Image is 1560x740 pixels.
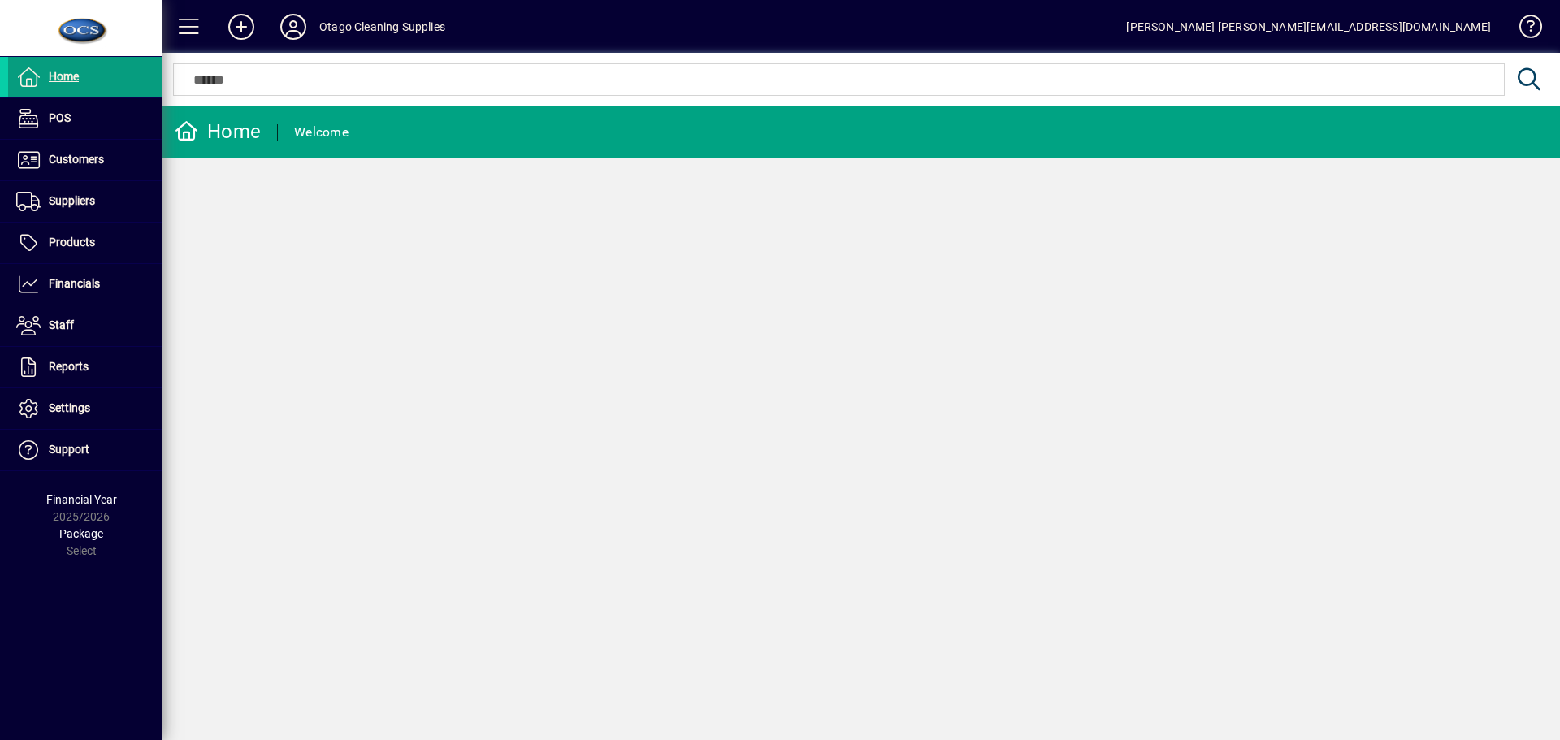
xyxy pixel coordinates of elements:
a: Customers [8,140,162,180]
a: Staff [8,305,162,346]
div: [PERSON_NAME] [PERSON_NAME][EMAIL_ADDRESS][DOMAIN_NAME] [1126,14,1491,40]
span: Financials [49,277,100,290]
div: Welcome [294,119,349,145]
div: Home [175,119,261,145]
button: Add [215,12,267,41]
span: Support [49,443,89,456]
span: Home [49,70,79,83]
a: Financials [8,264,162,305]
div: Otago Cleaning Supplies [319,14,445,40]
span: Staff [49,318,74,331]
a: Settings [8,388,162,429]
a: Products [8,223,162,263]
a: POS [8,98,162,139]
span: Financial Year [46,493,117,506]
span: POS [49,111,71,124]
a: Knowledge Base [1507,3,1540,56]
span: Package [59,527,103,540]
button: Profile [267,12,319,41]
a: Reports [8,347,162,387]
a: Support [8,430,162,470]
span: Reports [49,360,89,373]
span: Suppliers [49,194,95,207]
span: Settings [49,401,90,414]
a: Suppliers [8,181,162,222]
span: Products [49,236,95,249]
span: Customers [49,153,104,166]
